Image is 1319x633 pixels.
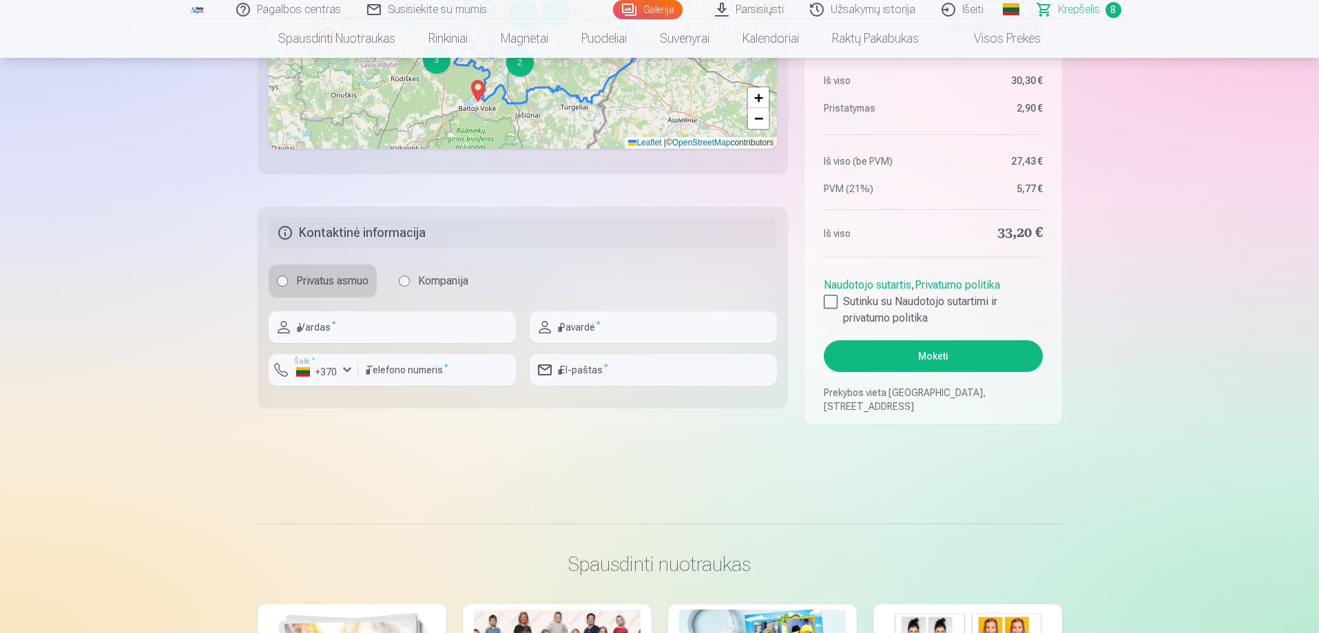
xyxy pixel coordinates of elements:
[625,137,777,149] div: © contributors
[824,340,1042,372] button: Mokėti
[672,138,731,147] a: OpenStreetMap
[399,276,410,287] input: Kompanija
[190,6,205,14] img: /fa5
[824,278,911,291] a: Naudotojo sutartis
[506,49,534,76] div: 2
[816,19,935,58] a: Raktų pakabukas
[824,182,926,196] dt: PVM (21%)
[940,154,1043,168] dd: 27,43 €
[1105,2,1121,18] span: 8
[824,101,926,115] dt: Pristatymas
[269,552,1051,577] h3: Spausdinti nuotraukas
[748,87,769,108] a: Zoom in
[935,19,1057,58] a: Visos prekės
[467,74,489,107] img: Marker
[824,154,926,168] dt: Iš viso (be PVM)
[754,89,763,106] span: +
[391,264,477,298] label: Kompanija
[423,46,450,74] div: 3
[726,19,816,58] a: Kalendoriai
[269,264,377,298] label: Privatus asmuo
[940,224,1043,243] dd: 33,20 €
[296,365,337,379] div: +370
[277,276,288,287] input: Privatus asmuo
[643,19,726,58] a: Suvenyrai
[940,101,1043,115] dd: 2,90 €
[824,293,1042,326] label: Sutinku su Naudotojo sutartimi ir privatumo politika
[754,110,763,127] span: −
[1058,1,1100,18] span: Krepšelis
[824,386,1042,413] p: Prekybos vieta [GEOGRAPHIC_DATA], [STREET_ADDRESS]
[748,108,769,129] a: Zoom out
[565,19,643,58] a: Puodeliai
[262,19,412,58] a: Spausdinti nuotraukas
[824,271,1042,326] div: ,
[484,19,565,58] a: Magnetai
[915,278,1000,291] a: Privatumo politika
[940,182,1043,196] dd: 5,77 €
[824,224,926,243] dt: Iš viso
[291,355,319,366] label: Šalis
[269,354,358,386] button: Šalis*+370
[628,138,661,147] a: Leaflet
[824,74,926,87] dt: Iš viso
[940,74,1043,87] dd: 30,30 €
[664,138,666,147] span: |
[412,19,484,58] a: Rinkiniai
[269,218,778,248] h5: Kontaktinė informacija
